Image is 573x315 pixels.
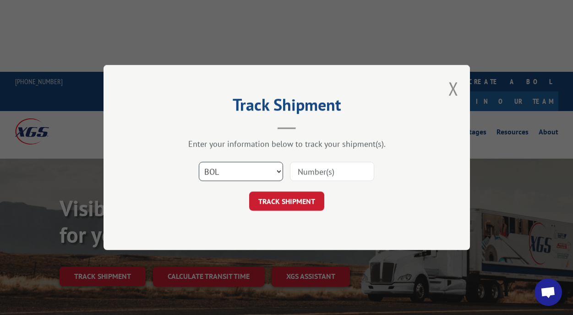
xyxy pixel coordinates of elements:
[535,278,562,306] div: Open chat
[448,76,458,101] button: Close modal
[149,139,424,149] div: Enter your information below to track your shipment(s).
[249,192,324,211] button: TRACK SHIPMENT
[149,98,424,116] h2: Track Shipment
[290,162,374,181] input: Number(s)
